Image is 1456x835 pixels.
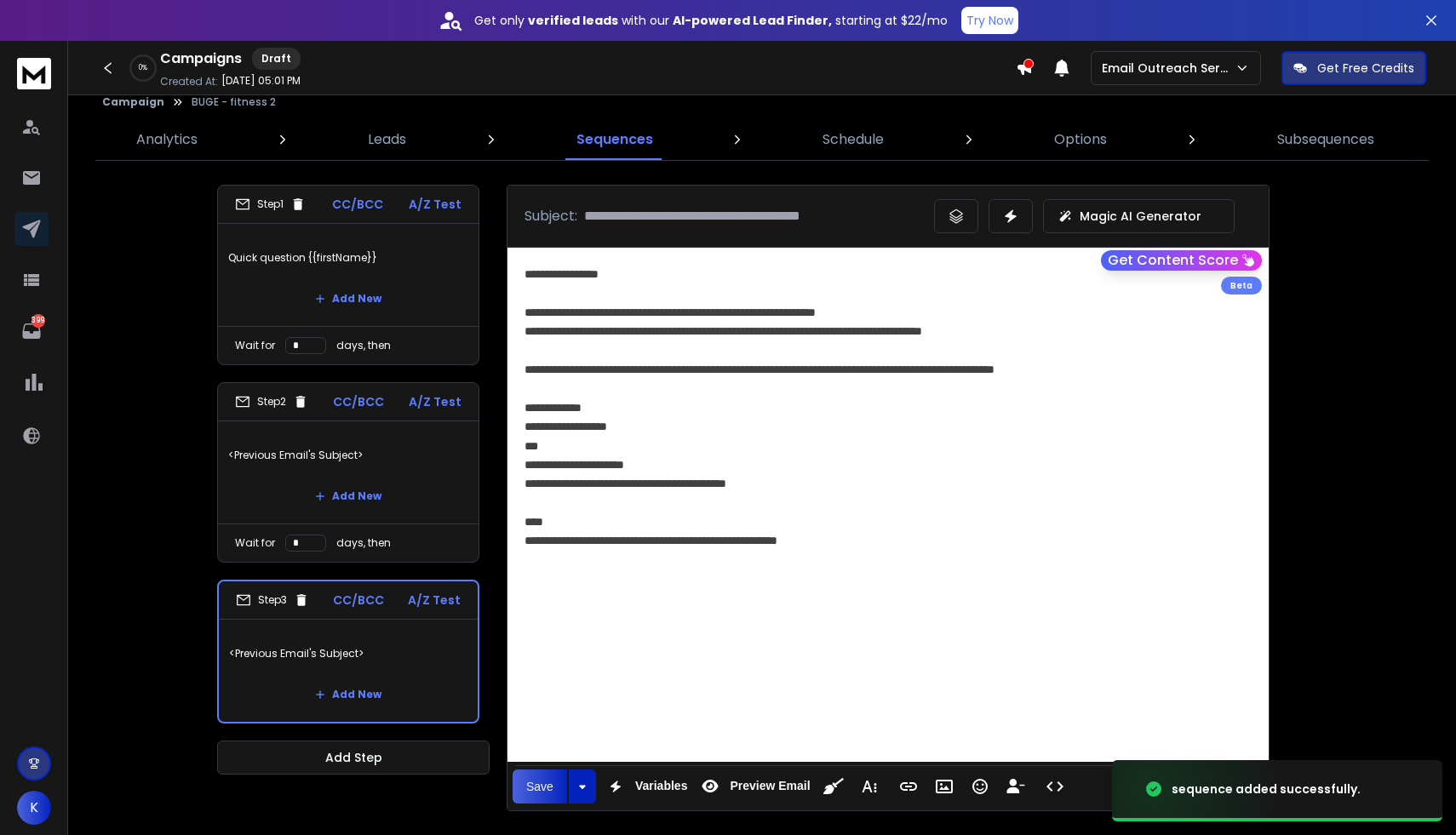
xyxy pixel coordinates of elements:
p: Analytics [136,129,198,150]
a: Schedule [812,119,894,160]
button: Save [513,769,567,804]
p: A/Z Test [408,592,461,609]
button: Emoticons [964,769,996,804]
button: Clean HTML [817,769,850,804]
button: Code View [1039,769,1071,804]
button: Get Free Credits [1281,51,1426,85]
strong: verified leads [528,12,618,29]
p: Get only with our starting at $22/mo [474,12,948,29]
li: Step2CC/BCCA/Z Test<Previous Email's Subject>Add NewWait fordays, then [217,382,479,563]
button: Magic AI Generator [1043,199,1235,233]
span: Preview Email [726,779,813,793]
p: 0 % [139,63,147,73]
div: Step 2 [235,394,308,409]
a: Subsequences [1267,119,1384,160]
p: days, then [336,536,391,550]
p: Subsequences [1277,129,1374,150]
p: Leads [368,129,406,150]
button: Campaign [102,95,164,109]
button: Add Step [217,741,490,775]
p: <Previous Email's Subject> [228,432,468,479]
h1: Campaigns [160,49,242,69]
a: Analytics [126,119,208,160]
a: Leads [358,119,416,160]
p: Email Outreach Service [1102,60,1235,77]
button: Try Now [961,7,1018,34]
button: Variables [599,769,691,804]
div: Draft [252,48,301,70]
p: A/Z Test [409,196,461,213]
button: Add New [301,282,395,316]
button: Get Content Score [1101,250,1262,271]
button: Insert Unsubscribe Link [1000,769,1032,804]
p: Sequences [576,129,653,150]
p: days, then [336,339,391,352]
p: Quick question {{firstName}} [228,234,468,282]
p: Created At: [160,75,218,89]
p: BUGE - fitness 2 [192,95,276,109]
p: CC/BCC [332,196,383,213]
img: logo [17,58,51,89]
p: Schedule [823,129,884,150]
p: Options [1054,129,1107,150]
p: A/Z Test [409,393,461,410]
li: Step3CC/BCCA/Z Test<Previous Email's Subject>Add New [217,580,479,723]
p: Wait for [235,536,275,550]
p: Try Now [966,12,1013,29]
p: Magic AI Generator [1080,208,1201,225]
button: Add New [301,678,395,712]
p: [DATE] 05:01 PM [221,74,301,88]
button: Add New [301,479,395,513]
p: Wait for [235,339,275,352]
span: Variables [632,779,691,793]
div: Step 1 [235,197,306,212]
a: Sequences [566,119,663,160]
div: Step 3 [236,592,309,608]
button: Preview Email [694,769,813,804]
button: Insert Link (⌘K) [892,769,925,804]
button: Insert Image (⌘P) [928,769,960,804]
p: Subject: [525,206,577,226]
li: Step1CC/BCCA/Z TestQuick question {{firstName}}Add NewWait fordays, then [217,185,479,365]
button: More Text [853,769,886,804]
p: CC/BCC [333,592,384,609]
button: K [17,791,51,825]
strong: AI-powered Lead Finder, [673,12,832,29]
p: 399 [32,314,45,328]
p: CC/BCC [333,393,384,410]
div: sequence added successfully. [1172,781,1361,798]
a: 399 [14,314,49,348]
a: Options [1044,119,1117,160]
p: <Previous Email's Subject> [229,630,467,678]
p: Get Free Credits [1317,60,1414,77]
div: Beta [1221,277,1262,295]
